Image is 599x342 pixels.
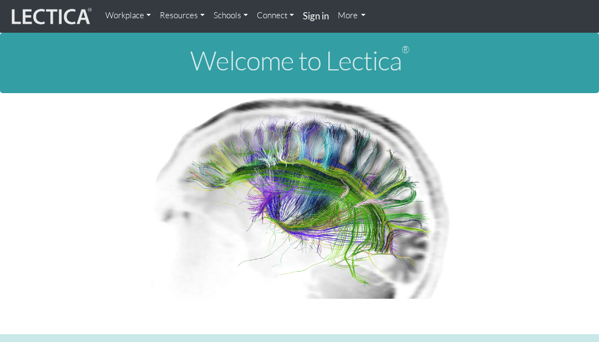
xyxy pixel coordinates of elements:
[9,46,590,75] h1: Welcome to Lectica
[209,4,252,27] a: Schools
[155,4,209,27] a: Resources
[9,6,92,27] img: lecticalive
[303,10,329,22] strong: Sign in
[145,93,454,299] img: Human Connectome Project Image
[252,4,298,27] a: Connect
[402,43,409,55] sup: ®
[333,4,370,27] a: More
[101,4,155,27] a: Workplace
[298,4,333,28] a: Sign in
